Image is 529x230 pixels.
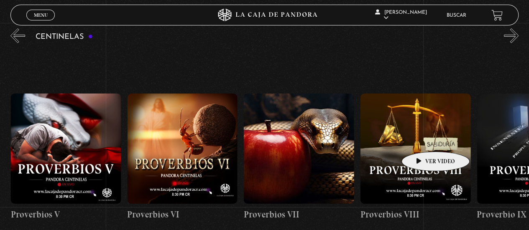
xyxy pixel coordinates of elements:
h3: Centinelas [36,33,93,41]
a: Buscar [447,13,466,18]
h4: Proverbios V [11,208,121,221]
h4: Proverbios VIII [360,208,471,221]
span: Menu [34,13,48,18]
span: [PERSON_NAME] [375,10,427,20]
button: Next [504,28,519,43]
a: View your shopping cart [491,10,503,21]
h4: Proverbios VII [244,208,354,221]
button: Previous [10,28,25,43]
span: Cerrar [31,20,51,25]
h4: Proverbios VI [128,208,238,221]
